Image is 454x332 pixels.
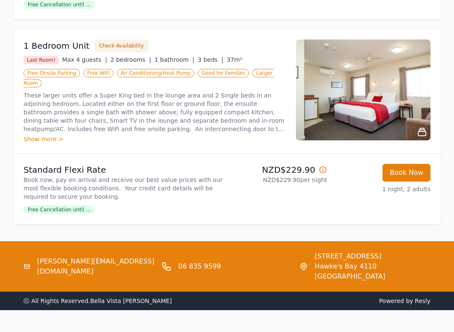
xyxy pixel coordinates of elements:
[383,164,430,182] button: Book Now
[227,56,242,63] span: 37m²
[24,135,286,143] div: Show more >
[24,69,80,77] span: Free Onsite Parking
[315,251,430,261] span: [STREET_ADDRESS]
[24,56,59,64] span: Last Room!
[37,256,155,277] a: [PERSON_NAME][EMAIL_ADDRESS][DOMAIN_NAME]
[111,56,151,63] span: 2 bedrooms |
[24,176,224,201] p: Book now, pay on arrival and receive our best value prices with our most flexible booking conditi...
[24,298,172,304] span: ⓒ All Rights Reserved. Bella Vista [PERSON_NAME]
[415,298,430,304] a: Resly
[230,164,327,176] p: NZD$229.90
[230,297,430,305] span: Powered by
[198,56,224,63] span: 3 beds |
[24,164,224,176] p: Standard Flexi Rate
[117,69,194,77] span: Air Conditioning/Heat Pump
[24,91,286,133] p: These larger units offer a Super King bed in the lounge area and 2 Single beds in an adjoining be...
[24,0,95,9] span: Free Cancellation until ...
[24,206,95,214] span: Free Cancellation until ...
[62,56,107,63] span: Max 4 guests |
[24,40,90,52] h3: 1 Bedroom Unit
[315,261,430,282] span: Hawke's Bay 4110 [GEOGRAPHIC_DATA]
[230,176,327,184] p: NZD$229.90 per night
[334,185,430,193] p: 1 night, 2 adults
[198,69,249,77] span: Good for Families
[95,40,148,52] button: Check Availability
[155,56,195,63] span: 1 bathroom |
[83,69,113,77] span: Free WiFi
[178,261,221,271] a: 06 835 9599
